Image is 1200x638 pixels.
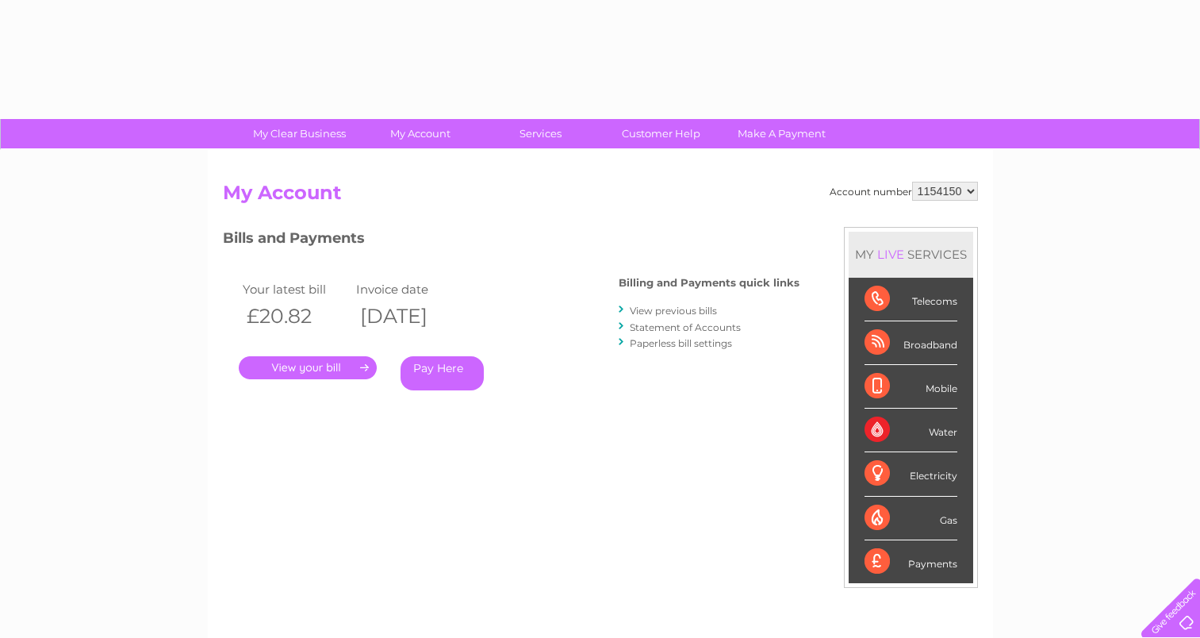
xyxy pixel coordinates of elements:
a: Paperless bill settings [630,337,732,349]
h3: Bills and Payments [223,227,799,255]
td: Invoice date [352,279,466,300]
td: Your latest bill [239,279,353,300]
a: Pay Here [401,356,484,390]
div: Water [865,409,957,452]
div: Telecoms [865,278,957,321]
a: View previous bills [630,305,717,317]
a: Services [475,119,606,148]
h2: My Account [223,182,978,212]
div: Broadband [865,321,957,365]
div: Mobile [865,365,957,409]
div: LIVE [874,247,907,262]
a: My Clear Business [234,119,365,148]
div: Gas [865,497,957,540]
a: . [239,356,377,379]
div: Electricity [865,452,957,496]
div: Payments [865,540,957,583]
th: [DATE] [352,300,466,332]
a: My Account [355,119,485,148]
th: £20.82 [239,300,353,332]
a: Statement of Accounts [630,321,741,333]
div: MY SERVICES [849,232,973,277]
a: Customer Help [596,119,727,148]
h4: Billing and Payments quick links [619,277,799,289]
a: Make A Payment [716,119,847,148]
div: Account number [830,182,978,201]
